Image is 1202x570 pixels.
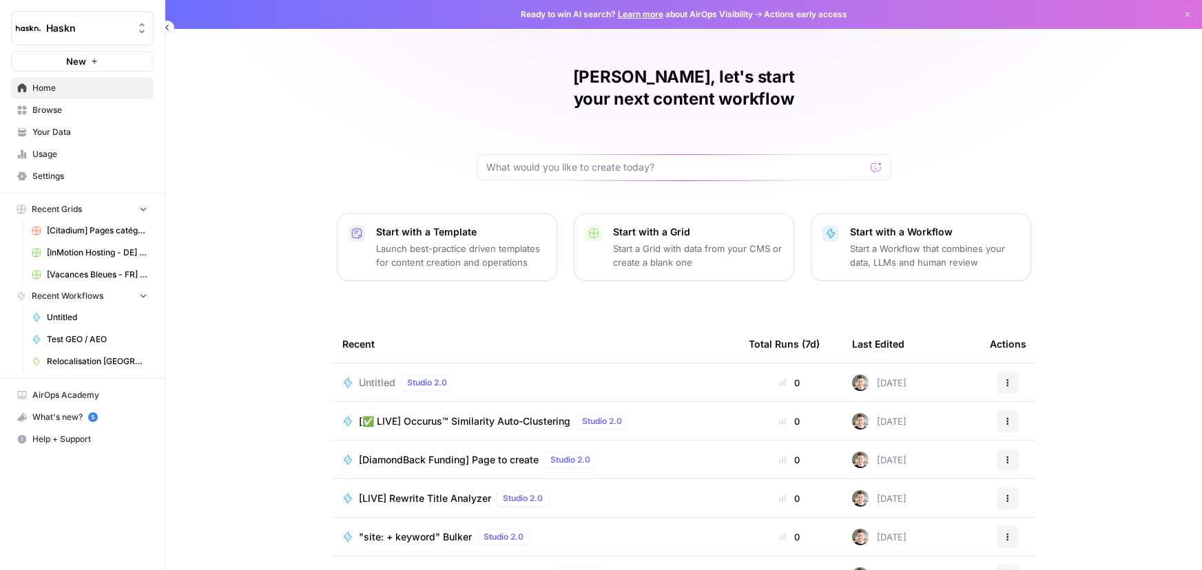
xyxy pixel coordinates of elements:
button: Start with a TemplateLaunch best-practice driven templates for content creation and operations [337,213,557,281]
div: Last Edited [852,325,904,363]
button: Recent Grids [11,199,154,220]
img: 5szy29vhbbb2jvrzb4fwf88ktdwm [852,413,869,430]
span: [Citadium] Pages catégorie [47,224,147,237]
span: Recent Grids [32,203,82,215]
p: Start with a Workflow [850,225,1019,239]
a: Untitled [25,306,154,328]
a: [Citadium] Pages catégorie [25,220,154,242]
span: Ready to win AI search? about AirOps Visibility [521,8,753,21]
span: Studio 2.0 [407,377,447,389]
div: What's new? [12,407,153,427]
span: Studio 2.0 [484,531,524,543]
img: 5szy29vhbbb2jvrzb4fwf88ktdwm [852,452,869,468]
span: Browse [32,104,147,116]
img: Haskn Logo [16,16,41,41]
button: Start with a GridStart a Grid with data from your CMS or create a blank one [574,213,794,281]
div: [DATE] [852,529,906,545]
a: AirOps Academy [11,384,154,406]
button: Workspace: Haskn [11,11,154,45]
a: Relocalisation [GEOGRAPHIC_DATA] [25,350,154,372]
a: Your Data [11,121,154,143]
span: Your Data [32,126,147,138]
span: [Vacances Bleues - FR] Pages refonte sites hôtels - [GEOGRAPHIC_DATA] [47,268,147,281]
div: 0 [749,453,830,467]
img: 5szy29vhbbb2jvrzb4fwf88ktdwm [852,490,869,507]
button: Recent Workflows [11,286,154,306]
a: [Vacances Bleues - FR] Pages refonte sites hôtels - [GEOGRAPHIC_DATA] [25,264,154,286]
div: [DATE] [852,374,906,391]
span: Settings [32,170,147,182]
p: Start a Workflow that combines your data, LLMs and human review [850,242,1019,269]
p: Launch best-practice driven templates for content creation and operations [376,242,546,269]
span: Home [32,82,147,94]
div: Actions [990,325,1026,363]
span: Recent Workflows [32,290,103,302]
text: 5 [91,414,94,421]
span: Usage [32,148,147,160]
span: AirOps Academy [32,389,147,401]
span: [✅ LIVE] Occurus™ Similarity Auto-Clustering [359,414,570,428]
span: Studio 2.0 [503,492,543,505]
button: New [11,51,154,72]
span: Help + Support [32,433,147,445]
div: 0 [749,530,830,544]
span: Studio 2.0 [550,454,590,466]
a: [✅ LIVE] Occurus™ Similarity Auto-ClusteringStudio 2.0 [342,413,727,430]
span: Untitled [47,311,147,324]
span: New [66,54,86,68]
div: [DATE] [852,452,906,468]
span: [DiamondBack Funding] Page to create [359,453,539,467]
a: [LIVE] Rewrite Title AnalyzerStudio 2.0 [342,490,727,507]
span: "site: + keyword" Bulker [359,530,472,544]
img: 5szy29vhbbb2jvrzb4fwf88ktdwm [852,529,869,545]
a: [DiamondBack Funding] Page to createStudio 2.0 [342,452,727,468]
a: 5 [88,412,98,422]
span: Test GEO / AEO [47,333,147,346]
img: 5szy29vhbbb2jvrzb4fwf88ktdwm [852,374,869,391]
div: [DATE] [852,413,906,430]
a: Settings [11,165,154,187]
a: [InMotion Hosting - DE] - article de blog 2000 mots Grid [25,242,154,264]
a: Home [11,77,154,99]
button: Start with a WorkflowStart a Workflow that combines your data, LLMs and human review [811,213,1031,281]
a: Test GEO / AEO [25,328,154,350]
a: Usage [11,143,154,165]
div: Recent [342,325,727,363]
p: Start with a Template [376,225,546,239]
div: 0 [749,414,830,428]
div: 0 [749,376,830,390]
span: Relocalisation [GEOGRAPHIC_DATA] [47,355,147,368]
a: "site: + keyword" BulkerStudio 2.0 [342,529,727,545]
p: Start with a Grid [613,225,783,239]
span: Untitled [359,376,395,390]
h1: [PERSON_NAME], let's start your next content workflow [477,66,891,110]
span: Haskn [46,21,129,35]
div: 0 [749,492,830,505]
span: [LIVE] Rewrite Title Analyzer [359,492,491,505]
button: What's new? 5 [11,406,154,428]
input: What would you like to create today? [486,160,865,174]
a: Learn more [618,9,663,19]
div: Total Runs (7d) [749,325,820,363]
div: [DATE] [852,490,906,507]
a: UntitledStudio 2.0 [342,374,727,391]
span: Actions early access [764,8,847,21]
button: Help + Support [11,428,154,450]
span: [InMotion Hosting - DE] - article de blog 2000 mots Grid [47,246,147,259]
a: Browse [11,99,154,121]
p: Start a Grid with data from your CMS or create a blank one [613,242,783,269]
span: Studio 2.0 [582,415,622,427]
